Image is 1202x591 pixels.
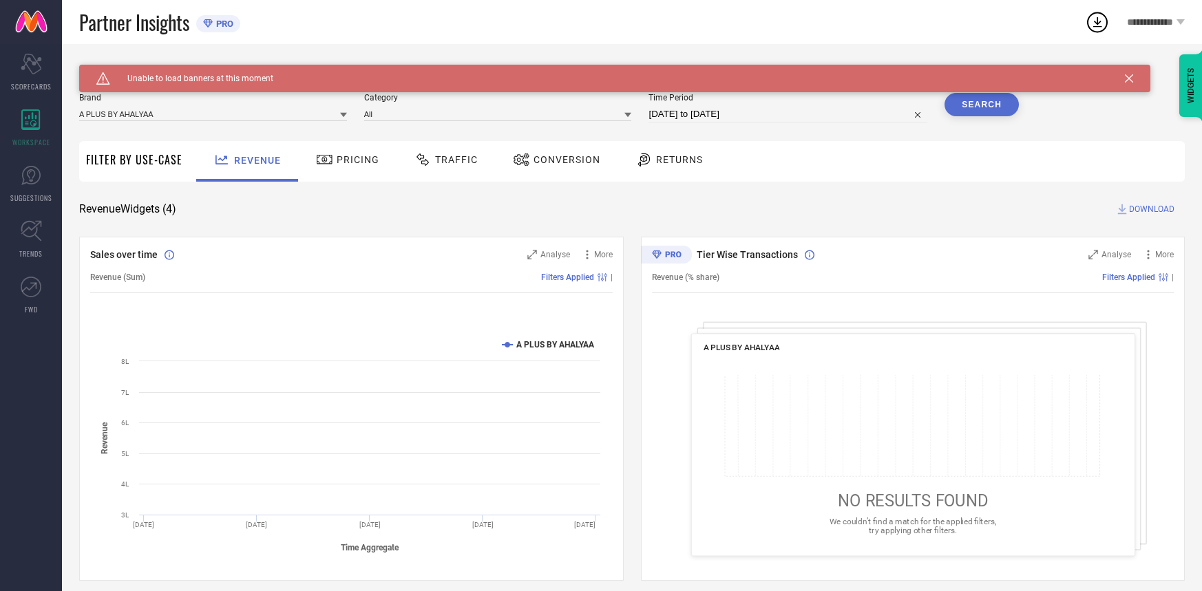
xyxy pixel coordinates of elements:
span: Partner Insights [79,8,189,36]
span: Filters Applied [1102,272,1155,282]
span: Pricing [337,154,379,165]
div: Premium [641,246,692,266]
span: A PLUS BY AHALYAA [703,343,779,352]
span: NO RESULTS FOUND [838,491,988,511]
span: Revenue Widgets ( 4 ) [79,202,176,216]
span: Revenue (% share) [652,272,719,282]
span: Brand [79,93,347,103]
span: SUGGESTIONS [10,193,52,203]
span: Category [364,93,632,103]
text: 3L [121,511,129,519]
svg: Zoom [527,250,537,259]
span: Returns [656,154,703,165]
span: Analyse [1101,250,1131,259]
span: TRENDS [19,248,43,259]
text: [DATE] [359,521,381,528]
text: 5L [121,450,129,458]
span: Filter By Use-Case [86,151,182,168]
button: Search [945,93,1019,116]
span: | [611,272,613,282]
div: Open download list [1085,10,1110,34]
text: 4L [121,480,129,488]
span: Conversion [534,154,600,165]
span: Tier Wise Transactions [697,249,798,260]
text: 7L [121,389,129,396]
span: DOWNLOAD [1129,202,1174,216]
text: A PLUS BY AHALYAA [516,340,595,350]
span: Filters Applied [541,272,594,282]
input: Select time period [649,106,927,122]
text: 8L [121,358,129,365]
span: We couldn’t find a match for the applied filters, try applying other filters. [830,517,996,535]
svg: Zoom [1088,250,1098,259]
text: 6L [121,419,129,427]
span: Sales over time [90,249,158,260]
text: [DATE] [246,521,267,528]
span: | [1172,272,1174,282]
span: Revenue [234,155,281,166]
text: [DATE] [133,521,154,528]
tspan: Revenue [100,421,109,453]
span: WORKSPACE [12,137,50,147]
tspan: Time Aggregate [341,542,399,552]
text: [DATE] [472,521,494,528]
span: Analyse [540,250,570,259]
span: FWD [25,304,38,314]
text: [DATE] [574,521,595,528]
span: SCORECARDS [11,81,52,92]
span: SYSTEM WORKSPACE [79,65,175,76]
span: Revenue (Sum) [90,272,145,282]
span: Traffic [435,154,478,165]
span: Unable to load banners at this moment [110,74,273,83]
span: PRO [213,19,233,29]
span: More [594,250,613,259]
span: Time Period [649,93,927,103]
span: More [1155,250,1174,259]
